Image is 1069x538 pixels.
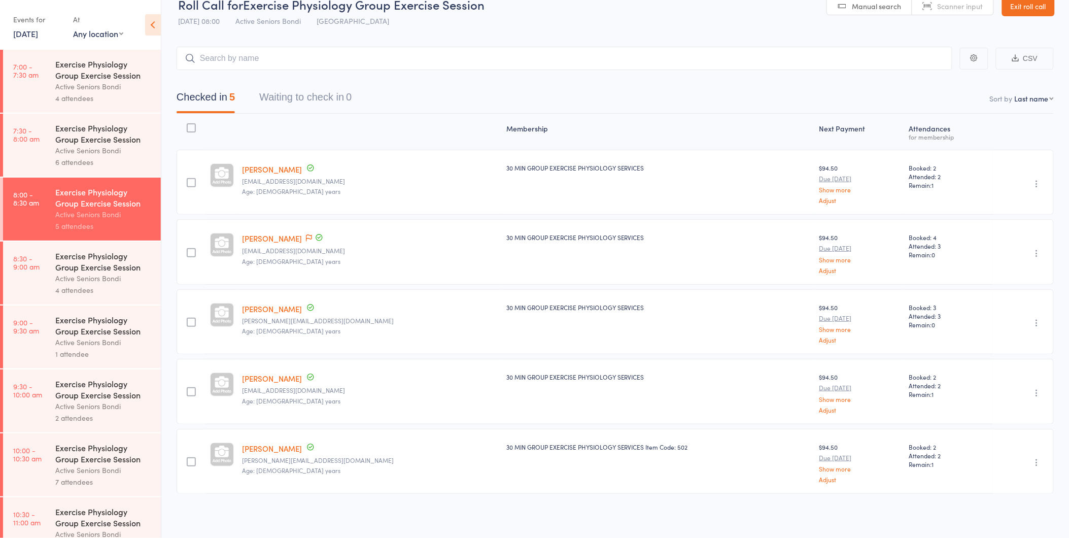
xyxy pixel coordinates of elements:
[55,284,152,296] div: 4 attendees
[55,81,152,92] div: Active Seniors Bondi
[242,387,498,394] small: tarszroz@gmail.com
[852,1,902,11] span: Manual search
[13,254,40,271] time: 8:30 - 9:00 am
[178,16,220,26] span: [DATE] 08:00
[819,186,901,193] a: Show more
[506,443,811,451] div: 30 MIN GROUP EXERCISE PHYSIOLOGY SERVICES Item Code: 502
[55,400,152,412] div: Active Seniors Bondi
[13,190,39,207] time: 8:00 - 8:30 am
[819,373,901,413] div: $94.50
[909,133,988,140] div: for membership
[55,506,152,528] div: Exercise Physiology Group Exercise Session
[909,443,988,451] span: Booked: 2
[909,312,988,320] span: Attended: 3
[242,233,302,244] a: [PERSON_NAME]
[55,337,152,348] div: Active Seniors Bondi
[242,247,498,254] small: ashleygriffin@me.com
[938,1,983,11] span: Scanner input
[815,118,905,145] div: Next Payment
[932,320,935,329] span: 0
[909,250,988,259] span: Remain:
[73,28,123,39] div: Any location
[55,186,152,209] div: Exercise Physiology Group Exercise Session
[905,118,992,145] div: Atten­dances
[909,381,988,390] span: Attended: 2
[909,181,988,189] span: Remain:
[1015,93,1049,104] div: Last name
[909,233,988,242] span: Booked: 4
[819,315,901,322] small: Due [DATE]
[506,373,811,381] div: 30 MIN GROUP EXERCISE PHYSIOLOGY SERVICES
[242,466,341,475] span: Age: [DEMOGRAPHIC_DATA] years
[242,317,498,324] small: david@phillipshenningham.com
[317,16,389,26] span: [GEOGRAPHIC_DATA]
[177,86,235,113] button: Checked in5
[996,48,1054,70] button: CSV
[819,256,901,263] a: Show more
[55,273,152,284] div: Active Seniors Bondi
[909,303,988,312] span: Booked: 3
[909,451,988,460] span: Attended: 2
[909,390,988,398] span: Remain:
[346,91,352,103] div: 0
[242,257,341,265] span: Age: [DEMOGRAPHIC_DATA] years
[819,465,901,472] a: Show more
[3,242,161,305] a: 8:30 -9:00 amExercise Physiology Group Exercise SessionActive Seniors Bondi4 attendees
[932,390,934,398] span: 1
[73,11,123,28] div: At
[13,28,38,39] a: [DATE]
[3,50,161,113] a: 7:00 -7:30 amExercise Physiology Group Exercise SessionActive Seniors Bondi4 attendees
[819,396,901,402] a: Show more
[502,118,815,145] div: Membership
[55,92,152,104] div: 4 attendees
[242,457,498,464] small: jacob@tarszisz.com
[242,304,302,314] a: [PERSON_NAME]
[819,476,901,483] a: Adjust
[229,91,235,103] div: 5
[242,396,341,405] span: Age: [DEMOGRAPHIC_DATA] years
[3,369,161,432] a: 9:30 -10:00 amExercise Physiology Group Exercise SessionActive Seniors Bondi2 attendees
[990,93,1013,104] label: Sort by
[3,433,161,496] a: 10:00 -10:30 amExercise Physiology Group Exercise SessionActive Seniors Bondi7 attendees
[909,172,988,181] span: Attended: 2
[506,233,811,242] div: 30 MIN GROUP EXERCISE PHYSIOLOGY SERVICES
[819,197,901,204] a: Adjust
[242,373,302,384] a: [PERSON_NAME]
[55,250,152,273] div: Exercise Physiology Group Exercise Session
[909,460,988,468] span: Remain:
[242,187,341,195] span: Age: [DEMOGRAPHIC_DATA] years
[3,114,161,177] a: 7:30 -8:00 amExercise Physiology Group Exercise SessionActive Seniors Bondi6 attendees
[242,178,498,185] small: Jennycowdroy@yahoo.com
[819,245,901,252] small: Due [DATE]
[13,318,39,334] time: 9:00 - 9:30 am
[55,220,152,232] div: 5 attendees
[235,16,301,26] span: Active Seniors Bondi
[13,62,39,79] time: 7:00 - 7:30 am
[55,476,152,488] div: 7 attendees
[819,303,901,343] div: $94.50
[242,326,341,335] span: Age: [DEMOGRAPHIC_DATA] years
[932,181,934,189] span: 1
[55,378,152,400] div: Exercise Physiology Group Exercise Session
[55,348,152,360] div: 1 attendee
[506,303,811,312] div: 30 MIN GROUP EXERCISE PHYSIOLOGY SERVICES
[55,442,152,464] div: Exercise Physiology Group Exercise Session
[13,11,63,28] div: Events for
[55,156,152,168] div: 6 attendees
[55,412,152,424] div: 2 attendees
[909,373,988,381] span: Booked: 2
[55,58,152,81] div: Exercise Physiology Group Exercise Session
[819,163,901,204] div: $94.50
[55,464,152,476] div: Active Seniors Bondi
[819,454,901,461] small: Due [DATE]
[13,510,41,526] time: 10:30 - 11:00 am
[819,337,901,343] a: Adjust
[819,326,901,332] a: Show more
[242,443,302,454] a: [PERSON_NAME]
[819,443,901,483] div: $94.50
[13,446,42,462] time: 10:00 - 10:30 am
[55,209,152,220] div: Active Seniors Bondi
[55,145,152,156] div: Active Seniors Bondi
[819,175,901,182] small: Due [DATE]
[819,267,901,274] a: Adjust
